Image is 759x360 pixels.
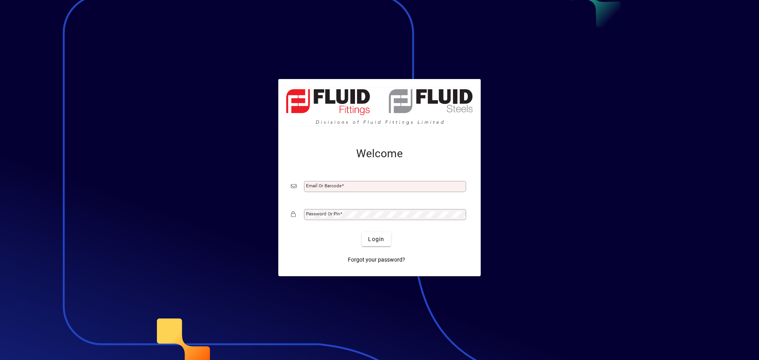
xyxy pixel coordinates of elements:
a: Forgot your password? [345,253,408,267]
mat-label: Email or Barcode [306,183,342,188]
span: Forgot your password? [348,256,405,264]
button: Login [362,232,391,246]
h2: Welcome [291,147,468,160]
mat-label: Password or Pin [306,211,340,217]
span: Login [368,235,384,243]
